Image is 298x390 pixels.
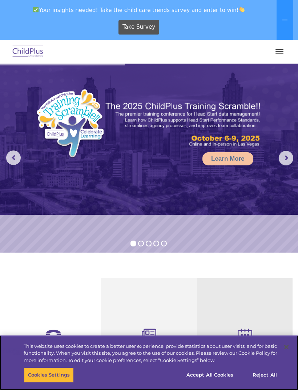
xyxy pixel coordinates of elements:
[182,367,237,383] button: Accept All Cookies
[118,20,160,35] a: Take Survey
[278,339,294,355] button: Close
[24,343,277,364] div: This website uses cookies to create a better user experience, provide statistics about user visit...
[33,7,39,12] img: ✅
[242,367,287,383] button: Reject All
[24,367,74,383] button: Cookies Settings
[202,152,253,165] a: Learn More
[239,7,245,12] img: 👏
[11,43,45,60] img: ChildPlus by Procare Solutions
[122,21,155,33] span: Take Survey
[3,3,275,17] span: Your insights needed! Take the child care trends survey and enter to win!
